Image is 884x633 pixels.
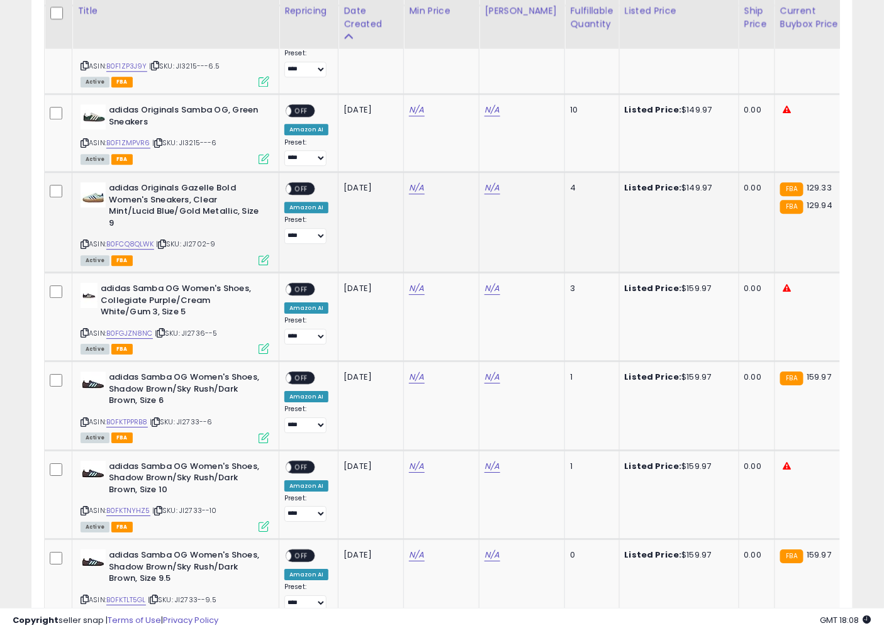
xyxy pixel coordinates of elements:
[570,182,609,194] div: 4
[81,154,109,165] span: All listings currently available for purchase on Amazon
[163,614,218,626] a: Privacy Policy
[106,595,146,605] a: B0FKTLT5GL
[625,4,734,17] div: Listed Price
[81,255,109,266] span: All listings currently available for purchase on Amazon
[570,461,609,472] div: 1
[81,104,106,129] img: 31Z5sf6IxDL._SL40_.jpg
[807,371,831,383] span: 159.97
[81,344,109,355] span: All listings currently available for purchase on Amazon
[409,4,474,17] div: Min Price
[109,182,262,232] b: adidas Originals Gazelle Bold Women's Sneakers, Clear Mint/Lucid Blue/Gold Metallic, Size 9
[81,372,106,389] img: 31rV5DYxSrL._SL40_.jpg
[625,549,729,561] div: $159.97
[625,549,682,561] b: Listed Price:
[109,549,262,588] b: adidas Samba OG Women's Shoes, Shadow Brown/Sky Rush/Dark Brown, Size 9.5
[570,283,609,294] div: 3
[284,391,328,402] div: Amazon AI
[807,182,832,194] span: 129.33
[625,371,682,383] b: Listed Price:
[284,216,328,244] div: Preset:
[484,182,500,194] a: N/A
[81,283,269,353] div: ASIN:
[570,4,613,30] div: Fulfillable Quantity
[111,77,133,87] span: FBA
[744,461,765,472] div: 0.00
[284,49,328,77] div: Preset:
[780,4,845,30] div: Current Buybox Price
[484,549,500,561] a: N/A
[344,4,398,30] div: Date Created
[344,104,394,116] div: [DATE]
[484,4,559,17] div: [PERSON_NAME]
[111,522,133,532] span: FBA
[109,104,262,131] b: adidas Originals Samba OG, Green Sneakers
[291,184,311,194] span: OFF
[150,417,213,427] span: | SKU: JI2733--6
[780,200,803,214] small: FBA
[625,182,729,194] div: $149.97
[344,549,394,561] div: [DATE]
[106,505,150,516] a: B0FKTNYHZ5
[111,344,133,355] span: FBA
[409,549,424,561] a: N/A
[744,4,769,30] div: Ship Price
[13,615,218,627] div: seller snap | |
[81,104,269,163] div: ASIN:
[625,104,729,116] div: $149.97
[284,202,328,213] div: Amazon AI
[101,283,254,321] b: adidas Samba OG Women's Shoes, Collegiate Purple/Cream White/Gum 3, Size 5
[81,461,106,478] img: 31rV5DYxSrL._SL40_.jpg
[344,372,394,383] div: [DATE]
[284,4,333,17] div: Repricing
[148,595,216,605] span: | SKU: JI2733--9.5
[780,372,803,385] small: FBA
[156,239,216,249] span: | SKU: JI2702-9
[807,549,831,561] span: 159.97
[109,372,262,410] b: adidas Samba OG Women's Shoes, Shadow Brown/Sky Rush/Dark Brown, Size 6
[284,583,328,611] div: Preset:
[284,138,328,167] div: Preset:
[625,282,682,294] b: Listed Price:
[284,480,328,492] div: Amazon AI
[484,460,500,473] a: N/A
[744,372,765,383] div: 0.00
[625,461,729,472] div: $159.97
[744,182,765,194] div: 0.00
[291,551,311,561] span: OFF
[106,417,148,427] a: B0FKTPPRB8
[111,432,133,443] span: FBA
[780,549,803,563] small: FBA
[284,302,328,314] div: Amazon AI
[291,373,311,383] span: OFF
[109,461,262,499] b: adidas Samba OG Women's Shoes, Shadow Brown/Sky Rush/Dark Brown, Size 10
[81,432,109,443] span: All listings currently available for purchase on Amazon
[13,614,59,626] strong: Copyright
[744,104,765,116] div: 0.00
[625,182,682,194] b: Listed Price:
[409,282,424,295] a: N/A
[409,182,424,194] a: N/A
[152,505,217,515] span: | SKU: JI2733--10
[484,371,500,383] a: N/A
[149,61,220,71] span: | SKU: JI3215---6.5
[106,61,147,72] a: B0F1ZP3J9Y
[570,104,609,116] div: 10
[744,283,765,294] div: 0.00
[344,283,394,294] div: [DATE]
[81,182,269,264] div: ASIN:
[625,104,682,116] b: Listed Price:
[155,328,218,338] span: | SKU: JI2736--5
[570,372,609,383] div: 1
[106,328,153,339] a: B0FGJZN8NC
[780,182,803,196] small: FBA
[820,614,871,626] span: 2025-10-7 18:08 GMT
[284,124,328,135] div: Amazon AI
[807,199,832,211] span: 129.94
[81,372,269,441] div: ASIN:
[344,461,394,472] div: [DATE]
[409,104,424,116] a: N/A
[625,372,729,383] div: $159.97
[409,460,424,473] a: N/A
[744,549,765,561] div: 0.00
[291,106,311,116] span: OFF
